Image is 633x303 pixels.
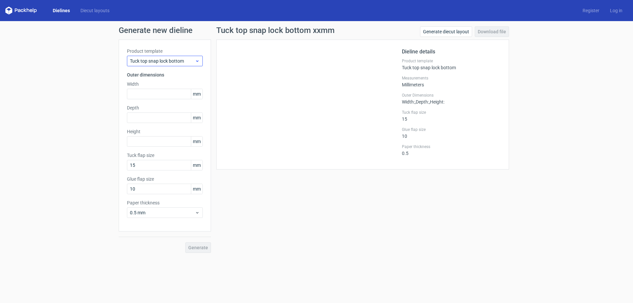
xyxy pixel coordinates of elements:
a: Log in [605,7,628,14]
span: , Height : [429,99,444,105]
div: Millimeters [402,76,501,87]
div: 10 [402,127,501,139]
span: 0.5 mm [130,209,195,216]
label: Paper thickness [402,144,501,149]
h1: Tuck top snap lock bottom xxmm [216,26,335,34]
span: mm [191,160,202,170]
div: 0.5 [402,144,501,156]
label: Tuck flap size [127,152,203,159]
a: Dielines [47,7,75,14]
span: mm [191,184,202,194]
div: Tuck top snap lock bottom [402,58,501,70]
span: , Depth : [415,99,429,105]
span: Width : [402,99,415,105]
span: Tuck top snap lock bottom [130,58,195,64]
label: Glue flap size [402,127,501,132]
a: Register [577,7,605,14]
label: Paper thickness [127,199,203,206]
h3: Outer dimensions [127,72,203,78]
h2: Dieline details [402,48,501,56]
span: mm [191,113,202,123]
span: mm [191,136,202,146]
label: Tuck flap size [402,110,501,115]
label: Depth [127,105,203,111]
label: Product template [127,48,203,54]
a: Generate diecut layout [420,26,472,37]
label: Height [127,128,203,135]
span: mm [191,89,202,99]
div: 15 [402,110,501,122]
label: Outer Dimensions [402,93,501,98]
a: Diecut layouts [75,7,115,14]
label: Glue flap size [127,176,203,182]
label: Measurements [402,76,501,81]
label: Width [127,81,203,87]
h1: Generate new dieline [119,26,514,34]
label: Product template [402,58,501,64]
